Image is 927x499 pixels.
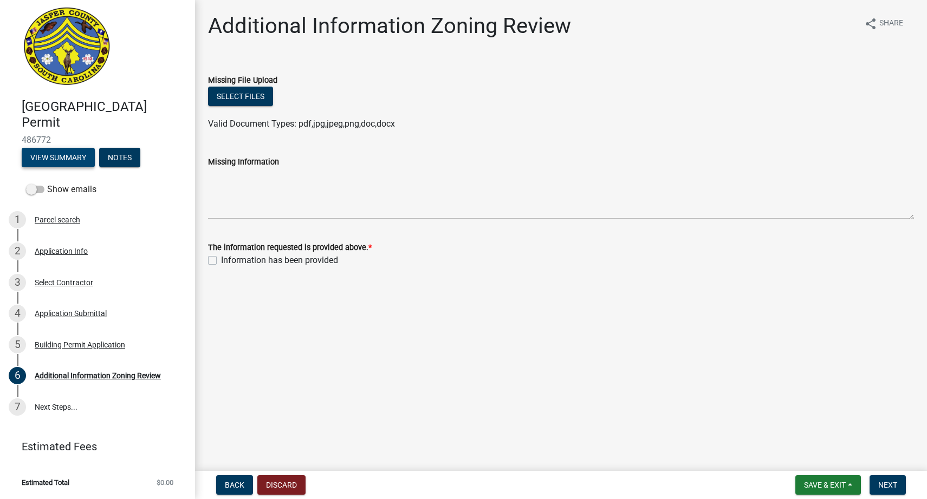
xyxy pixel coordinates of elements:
div: Building Permit Application [35,341,125,349]
i: share [864,17,877,30]
div: Application Info [35,247,88,255]
label: Information has been provided [221,254,338,267]
span: 486772 [22,135,173,145]
label: Show emails [26,183,96,196]
span: Next [878,481,897,489]
img: Jasper County, South Carolina [22,6,112,88]
div: 1 [9,211,26,228]
wm-modal-confirm: Notes [99,154,140,162]
div: Additional Information Zoning Review [35,372,161,379]
button: Select files [208,87,273,106]
button: View Summary [22,148,95,167]
div: 5 [9,336,26,353]
a: Estimated Fees [9,436,178,457]
button: Notes [99,148,140,167]
button: Save & Exit [795,475,861,495]
button: Discard [257,475,306,495]
label: Missing Information [208,159,279,166]
h1: Additional Information Zoning Review [208,13,571,39]
label: The information requested is provided above. [208,244,372,252]
button: shareShare [855,13,912,34]
span: Back [225,481,244,489]
wm-modal-confirm: Summary [22,154,95,162]
span: Save & Exit [804,481,846,489]
div: 3 [9,274,26,291]
span: Valid Document Types: pdf,jpg,jpeg,png,doc,docx [208,119,395,129]
div: 6 [9,367,26,384]
h4: [GEOGRAPHIC_DATA] Permit [22,99,186,130]
button: Back [216,475,253,495]
div: 7 [9,398,26,416]
span: $0.00 [157,479,173,486]
div: Application Submittal [35,310,107,317]
div: 2 [9,242,26,260]
div: 4 [9,305,26,322]
div: Parcel search [35,216,80,224]
button: Next [870,475,906,495]
div: Select Contractor [35,279,93,286]
span: Share [879,17,903,30]
span: Estimated Total [22,479,69,486]
label: Missing File Upload [208,77,277,84]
